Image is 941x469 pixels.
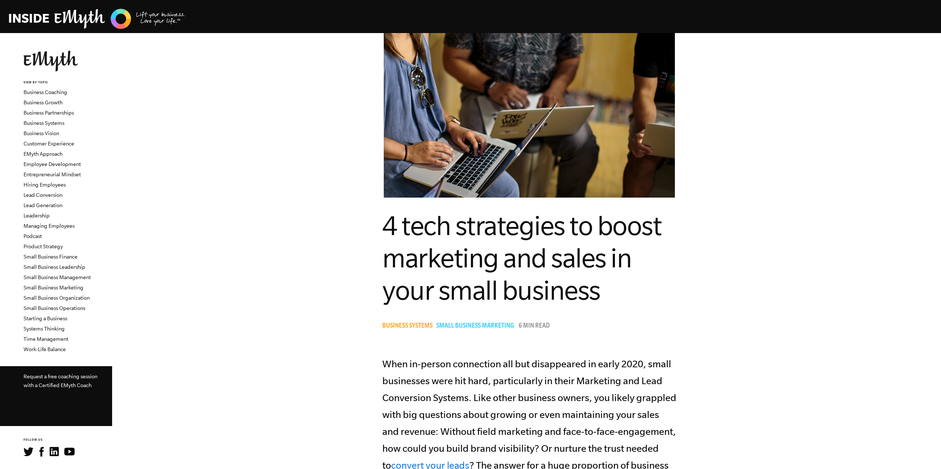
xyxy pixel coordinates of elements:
[24,51,78,72] img: EMyth
[24,100,62,105] a: Business Growth
[382,210,661,305] span: 4 tech strategies to boost marketing and sales in your small business
[24,305,85,311] a: Small Business Operations
[64,448,75,455] img: YouTube
[519,323,550,330] p: 6 min read
[24,438,112,443] h6: FOLLOW US
[382,323,433,330] span: Business Systems
[9,8,185,30] img: EMyth Business Coaching
[50,447,59,456] img: LinkedIn
[24,447,33,456] img: Twitter
[24,243,63,249] a: Product Strategy
[436,323,514,330] span: Small Business Marketing
[24,89,67,95] a: Business Coaching
[24,295,90,301] a: Small Business Organization
[436,323,518,330] a: Small Business Marketing
[24,346,66,352] a: Work-Life Balance
[24,213,50,219] a: Leadership
[24,182,66,188] a: Hiring Employees
[382,323,436,330] a: Business Systems
[24,254,78,260] a: Small Business Finance
[24,161,81,167] a: Employee Development
[24,151,62,157] a: EMyth Approach
[24,120,64,126] a: Business Systems
[24,285,83,291] a: Small Business Marketing
[39,447,44,457] img: Facebook
[24,192,62,198] a: Lead Conversion
[24,264,85,270] a: Small Business Leadership
[24,172,81,177] a: Entrepreneurial Mindset
[24,130,59,136] a: Business Vision
[24,80,112,85] h6: VIEW BY TOPIC
[24,223,75,229] a: Managing Employees
[24,110,74,116] a: Business Partnerships
[24,274,91,280] a: Small Business Management
[24,336,68,342] a: Time Management
[24,141,74,147] a: Customer Experience
[24,372,100,390] p: Request a free coaching session with a Certified EMyth Coach
[24,233,42,239] a: Podcast
[24,326,65,332] a: Systems Thinking
[24,202,62,208] a: Lead Generation
[24,315,67,321] a: Starting a Business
